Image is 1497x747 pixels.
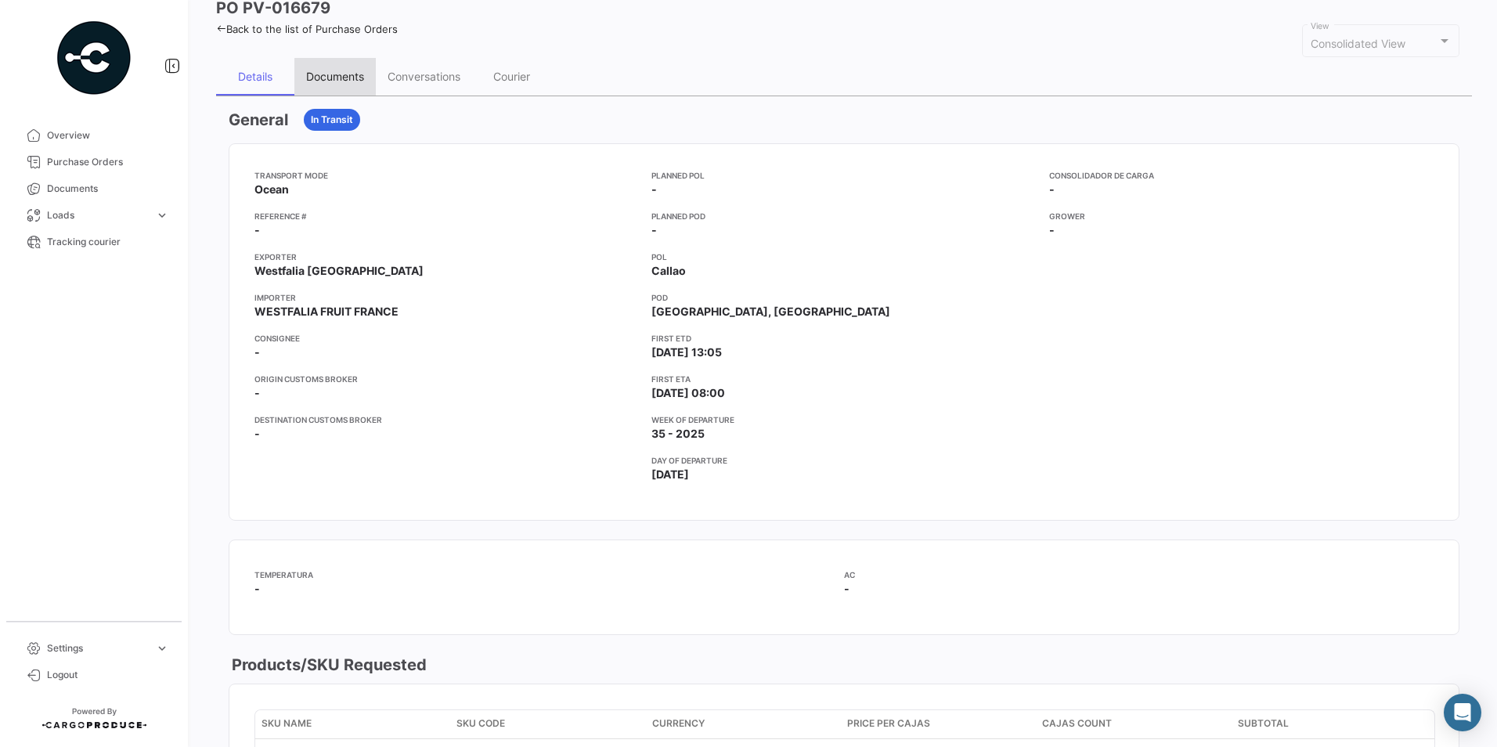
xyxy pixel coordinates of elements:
div: Details [238,70,272,83]
app-card-info-title: Temperatura [254,568,844,581]
a: Tracking courier [13,229,175,255]
datatable-header-cell: SKU Name [255,710,450,738]
span: - [254,582,260,595]
app-card-info-title: Transport mode [254,169,639,182]
span: [GEOGRAPHIC_DATA], [GEOGRAPHIC_DATA] [651,304,890,319]
span: Overview [47,128,169,143]
app-card-info-title: Consignee [254,332,639,345]
app-card-info-title: POL [651,251,1036,263]
h3: Products/SKU Requested [229,654,427,676]
app-card-info-title: First ETA [651,373,1036,385]
span: Callao [651,263,686,279]
app-card-info-title: AC [844,568,1434,581]
app-card-info-title: Week of departure [651,413,1036,426]
app-card-info-title: Origin Customs Broker [254,373,639,385]
span: [DATE] 13:05 [651,345,722,360]
a: Purchase Orders [13,149,175,175]
app-card-info-title: Planned POD [651,210,1036,222]
span: - [1049,222,1055,238]
app-card-info-title: Reference # [254,210,639,222]
span: SKU Name [262,716,312,731]
app-card-info-title: Importer [254,291,639,304]
span: WESTFALIA FRUIT FRANCE [254,304,399,319]
span: Settings [47,641,149,655]
div: Abrir Intercom Messenger [1444,694,1481,731]
img: powered-by.png [55,19,133,97]
span: In Transit [311,113,353,127]
span: Logout [47,668,169,682]
span: SKU Code [456,716,505,731]
a: Back to the list of Purchase Orders [216,23,398,35]
app-card-info-title: Planned POL [651,169,1036,182]
span: expand_more [155,641,169,655]
span: - [254,385,260,401]
span: Tracking courier [47,235,169,249]
div: Documents [306,70,364,83]
span: [DATE] 08:00 [651,385,725,401]
span: [DATE] [651,467,689,482]
app-card-info-title: Consolidador de Carga [1049,169,1434,182]
span: Ocean [254,182,289,197]
div: Conversations [388,70,460,83]
span: 35 - 2025 [651,426,705,442]
app-card-info-title: POD [651,291,1036,304]
span: - [254,345,260,360]
span: - [844,582,850,595]
a: Documents [13,175,175,202]
span: Subtotal [1238,716,1289,731]
datatable-header-cell: SKU Code [450,710,645,738]
span: Cajas count [1042,716,1112,731]
app-card-info-title: First ETD [651,332,1036,345]
span: Westfalia [GEOGRAPHIC_DATA] [254,263,424,279]
span: - [254,426,260,442]
span: Price per Cajas [847,716,930,731]
app-card-info-title: Day of departure [651,454,1036,467]
div: Courier [493,70,530,83]
span: - [254,222,260,238]
span: - [651,182,657,197]
span: Documents [47,182,169,196]
span: Purchase Orders [47,155,169,169]
mat-select-trigger: Consolidated View [1311,37,1405,50]
span: - [1049,182,1055,197]
span: Loads [47,208,149,222]
span: - [651,222,657,238]
a: Overview [13,122,175,149]
datatable-header-cell: Currency [646,710,841,738]
app-card-info-title: Destination Customs Broker [254,413,639,426]
h3: General [229,109,288,131]
app-card-info-title: Exporter [254,251,639,263]
app-card-info-title: Grower [1049,210,1434,222]
span: expand_more [155,208,169,222]
span: Currency [652,716,705,731]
